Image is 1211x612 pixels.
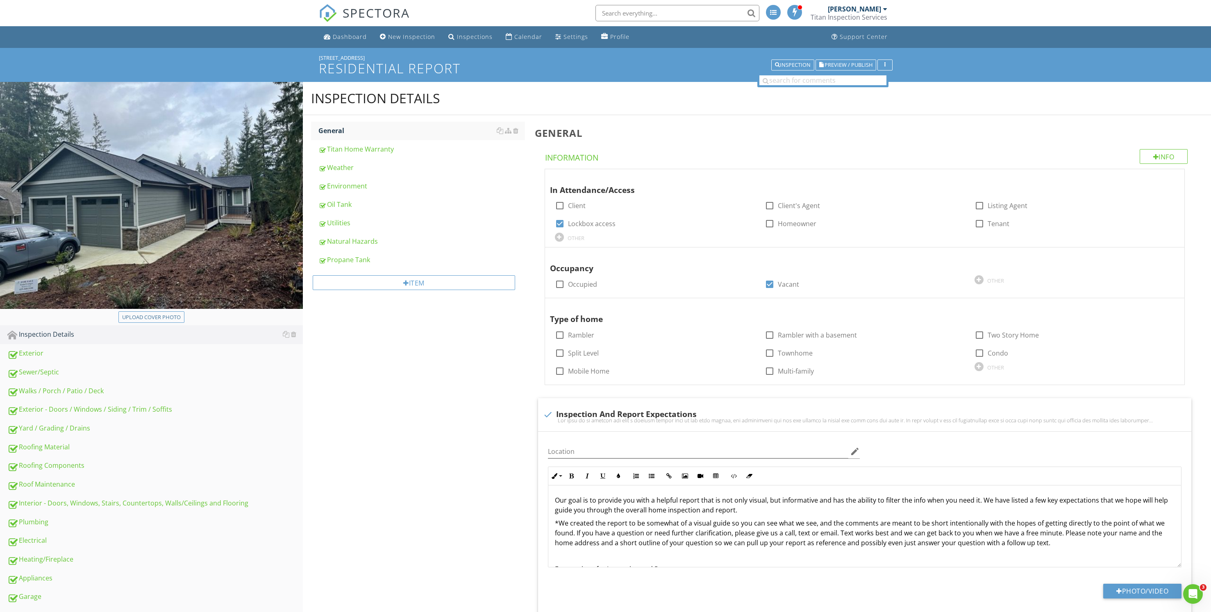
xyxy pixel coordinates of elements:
h3: General [535,127,1198,138]
div: Oil Tank [318,199,525,209]
div: Item [313,275,515,290]
h1: Residential Report [319,61,893,75]
button: Clear Formatting [741,468,757,484]
h4: Information [545,149,1188,163]
div: Inspection [775,62,811,68]
span: 3 [1200,584,1206,591]
button: Insert Video [693,468,708,484]
span: Preview / Publish [825,62,872,68]
div: Upload cover photo [122,313,181,322]
div: Lor ipsu do si ametcon adi elit s doeiusm tempor inci ut lab etdo magnaa, eni adminimveni qui nos... [543,417,1186,424]
label: Mobile Home [568,367,609,375]
div: OTHER [987,364,1004,371]
div: Exterior [7,348,303,359]
div: Titan Inspection Services [811,13,887,21]
div: Heating/Fireplace [7,554,303,565]
span: SPECTORA [343,4,410,21]
a: Profile [598,29,633,45]
div: Sewer/Septic [7,367,303,378]
a: New Inspection [377,29,439,45]
button: Ordered List [628,468,644,484]
p: *We created the report to be somewhat of a visual guide so you can see what we see, and the comme... [555,518,1175,548]
div: [STREET_ADDRESS] [319,54,893,61]
label: Two Story Home [988,331,1039,339]
div: Electrical [7,535,303,546]
button: Colors [611,468,626,484]
a: Calendar [502,29,545,45]
button: Insert Image (Ctrl+P) [677,468,693,484]
div: Plumbing [7,517,303,528]
button: Inline Style [548,468,564,484]
label: Occupied [568,280,597,288]
label: Townhome [778,349,813,357]
button: Insert Link (Ctrl+K) [661,468,677,484]
div: Environment [318,181,525,191]
a: Support Center [828,29,891,45]
div: Interior - Doors, Windows, Stairs, Countertops, Walls/Ceilings and Flooring [7,498,303,509]
button: Underline (Ctrl+U) [595,468,611,484]
div: Inspection Details [311,90,440,107]
div: OTHER [568,235,584,241]
div: Yard / Grading / Drains [7,423,303,434]
div: OTHER [987,277,1004,284]
label: Vacant [778,280,799,288]
a: SPECTORA [319,11,410,28]
label: Split Level [568,349,599,357]
button: Unordered List [644,468,659,484]
button: Bold (Ctrl+B) [564,468,579,484]
input: Search everything... [595,5,759,21]
div: In Attendance/Access [550,172,1148,196]
label: Homeowner [778,220,816,228]
a: Dashboard [320,29,370,45]
a: Inspections [445,29,496,45]
a: Settings [552,29,591,45]
input: Location [548,445,848,458]
label: Tenant [988,220,1009,228]
label: Condo [988,349,1008,357]
div: Inspection Details [7,329,303,340]
div: New Inspection [388,33,435,41]
div: Settings [563,33,588,41]
button: Photo/Video [1103,584,1181,598]
div: Inspections [457,33,493,41]
iframe: Intercom live chat [1183,584,1203,604]
label: Lockbox access [568,220,616,228]
div: Walks / Porch / Patio / Deck [7,386,303,397]
div: Titan Home Warranty [318,144,525,154]
button: Italic (Ctrl+I) [579,468,595,484]
label: Client's Agent [778,202,820,210]
div: Type of home [550,301,1148,325]
button: Preview / Publish [816,59,876,71]
div: Roofing Components [7,460,303,471]
div: Occupancy [550,251,1148,274]
img: The Best Home Inspection Software - Spectora [319,4,337,22]
input: search for comments [759,75,886,85]
label: Client [568,202,586,210]
div: Utilities [318,218,525,228]
div: Natural Hazards [318,236,525,246]
div: Weather [318,163,525,172]
div: Exterior - Doors / Windows / Siding / Trim / Soffits [7,404,303,415]
a: Inspection [771,61,814,68]
div: Propane Tank [318,255,525,265]
button: Inspection [771,59,814,71]
button: Upload cover photo [118,311,184,323]
div: Profile [610,33,629,41]
div: Roof Maintenance [7,479,303,490]
label: Rambler with a basement [778,331,857,339]
label: Rambler [568,331,594,339]
i: edit [850,447,860,456]
div: Info [1140,149,1188,164]
div: General [318,126,525,136]
p: Expectations for Inspection and Report: [555,564,1175,574]
div: [PERSON_NAME] [828,5,881,13]
button: Code View [726,468,741,484]
button: Insert Table [708,468,724,484]
div: Garage [7,592,303,602]
p: Our goal is to provide you with a helpful report that is not only visual, but informative and has... [555,495,1175,515]
div: Appliances [7,573,303,584]
label: Listing Agent [988,202,1027,210]
label: Multi-family [778,367,814,375]
a: Preview / Publish [816,61,876,68]
div: Calendar [514,33,542,41]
